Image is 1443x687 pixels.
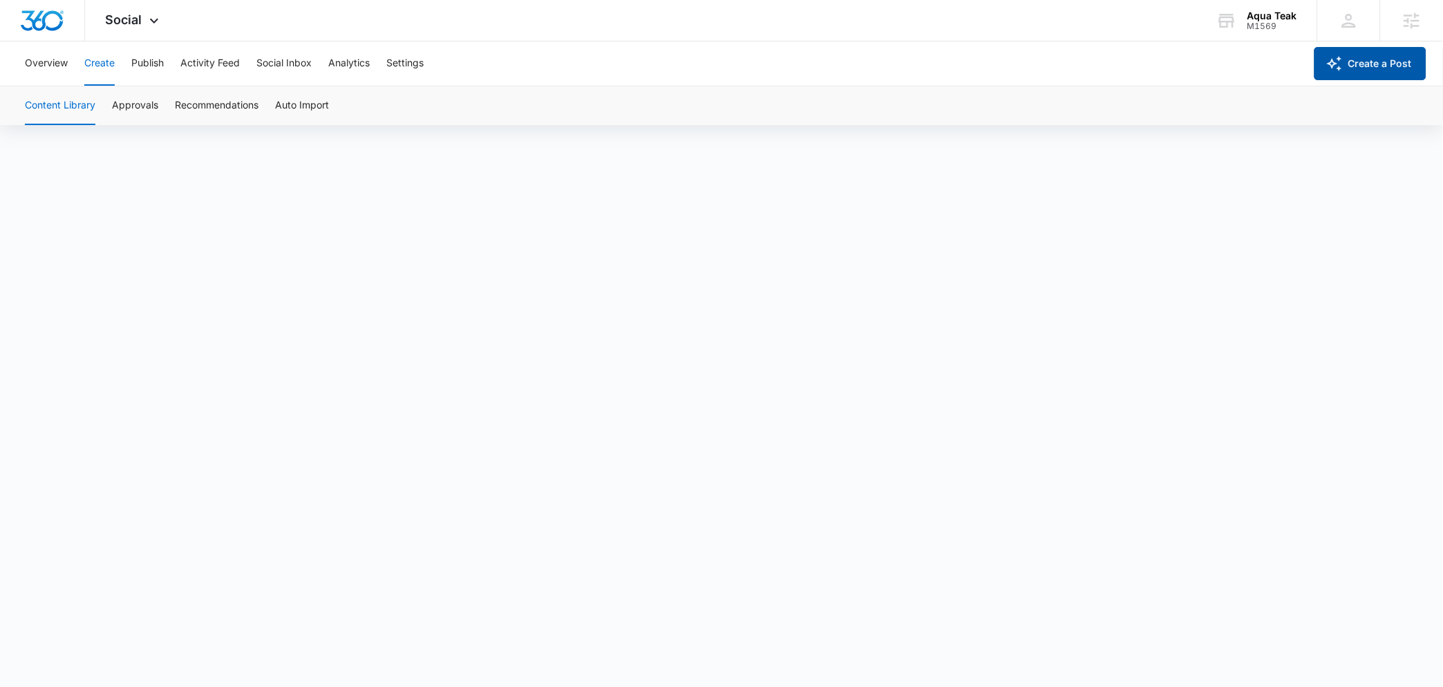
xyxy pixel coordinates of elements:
button: Create a Post [1314,47,1426,80]
button: Overview [25,41,68,86]
div: account id [1247,21,1297,31]
button: Recommendations [175,86,258,125]
button: Create [84,41,115,86]
button: Content Library [25,86,95,125]
button: Social Inbox [256,41,312,86]
button: Publish [131,41,164,86]
button: Activity Feed [180,41,240,86]
button: Settings [386,41,424,86]
button: Auto Import [275,86,329,125]
button: Analytics [328,41,370,86]
button: Approvals [112,86,158,125]
div: account name [1247,10,1297,21]
span: Social [106,12,142,27]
